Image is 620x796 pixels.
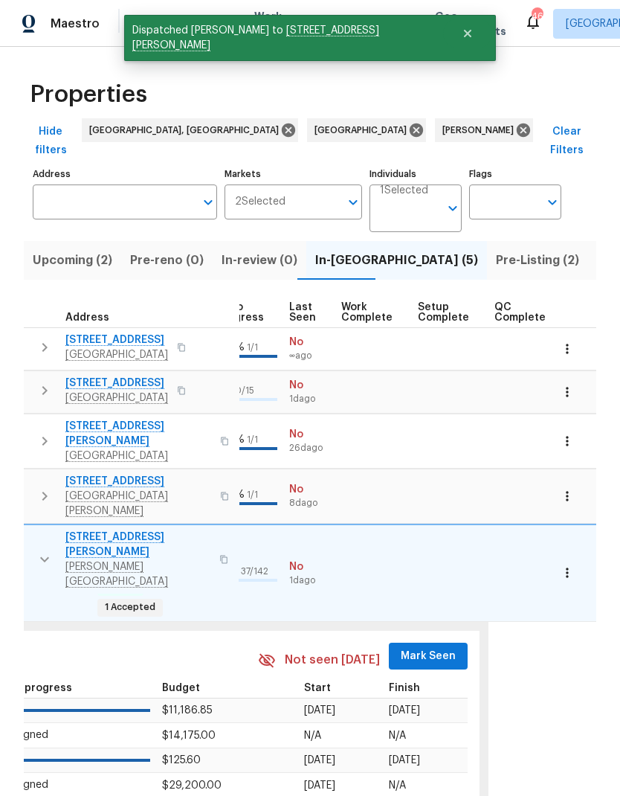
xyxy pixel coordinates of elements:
[51,16,100,31] span: Maestro
[289,393,329,405] span: 1d ago
[289,442,329,455] span: 26d ago
[304,755,335,765] span: [DATE]
[315,250,478,271] span: In-[GEOGRAPHIC_DATA] (5)
[389,705,420,716] span: [DATE]
[542,192,563,213] button: Open
[435,9,506,39] span: Geo Assignments
[289,497,329,510] span: 8d ago
[198,192,219,213] button: Open
[30,123,71,159] span: Hide filters
[289,378,329,393] span: No
[289,559,329,574] span: No
[99,601,161,614] span: 1 Accepted
[442,198,463,219] button: Open
[289,302,316,323] span: Last Seen
[28,524,91,621] td: 43 day(s) past target finish date
[4,777,150,793] p: Assigned
[289,482,329,497] span: No
[225,170,363,179] label: Markets
[241,567,268,576] span: 37 / 142
[341,302,393,323] span: Work Complete
[532,9,542,24] div: 46
[216,302,264,323] span: Reno Progress
[235,386,254,395] span: 0 / 15
[380,184,428,197] span: 1 Selected
[307,118,426,142] div: [GEOGRAPHIC_DATA]
[494,302,546,323] span: QC Complete
[442,123,520,138] span: [PERSON_NAME]
[33,170,217,179] label: Address
[33,250,112,271] span: Upcoming (2)
[469,170,561,179] label: Flags
[304,731,321,741] span: N/A
[162,755,201,765] span: $125.60
[435,118,533,142] div: [PERSON_NAME]
[389,643,468,670] button: Mark Seen
[401,647,456,666] span: Mark Seen
[496,250,579,271] span: Pre-Listing (2)
[222,250,297,271] span: In-review (0)
[162,683,200,693] span: Budget
[314,123,413,138] span: [GEOGRAPHIC_DATA]
[235,196,285,208] span: 2 Selected
[162,705,213,716] span: $11,186.85
[30,87,147,102] span: Properties
[443,19,492,48] button: Close
[254,9,292,39] span: Work Orders
[543,123,590,159] span: Clear Filters
[289,574,329,587] span: 1d ago
[65,312,109,323] span: Address
[389,731,406,741] span: N/A
[162,731,216,741] span: $14,175.00
[289,335,329,350] span: No
[4,728,150,743] p: Assigned
[247,343,258,352] span: 1 / 1
[304,705,335,716] span: [DATE]
[4,683,72,693] span: WO progress
[389,683,420,693] span: Finish
[389,755,420,765] span: [DATE]
[304,780,335,791] span: [DATE]
[124,15,443,61] span: Dispatched [PERSON_NAME] to
[537,118,596,164] button: Clear Filters
[130,250,204,271] span: Pre-reno (0)
[247,435,258,444] span: 1 / 1
[289,427,329,442] span: No
[82,118,298,142] div: [GEOGRAPHIC_DATA], [GEOGRAPHIC_DATA]
[89,123,285,138] span: [GEOGRAPHIC_DATA], [GEOGRAPHIC_DATA]
[24,118,77,164] button: Hide filters
[162,780,222,791] span: $29,200.00
[343,192,364,213] button: Open
[418,302,469,323] span: Setup Complete
[369,170,462,179] label: Individuals
[389,780,406,791] span: N/A
[285,652,380,669] span: Not seen [DATE]
[304,683,331,693] span: Start
[289,350,329,362] span: ∞ ago
[247,490,258,499] span: 1 / 1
